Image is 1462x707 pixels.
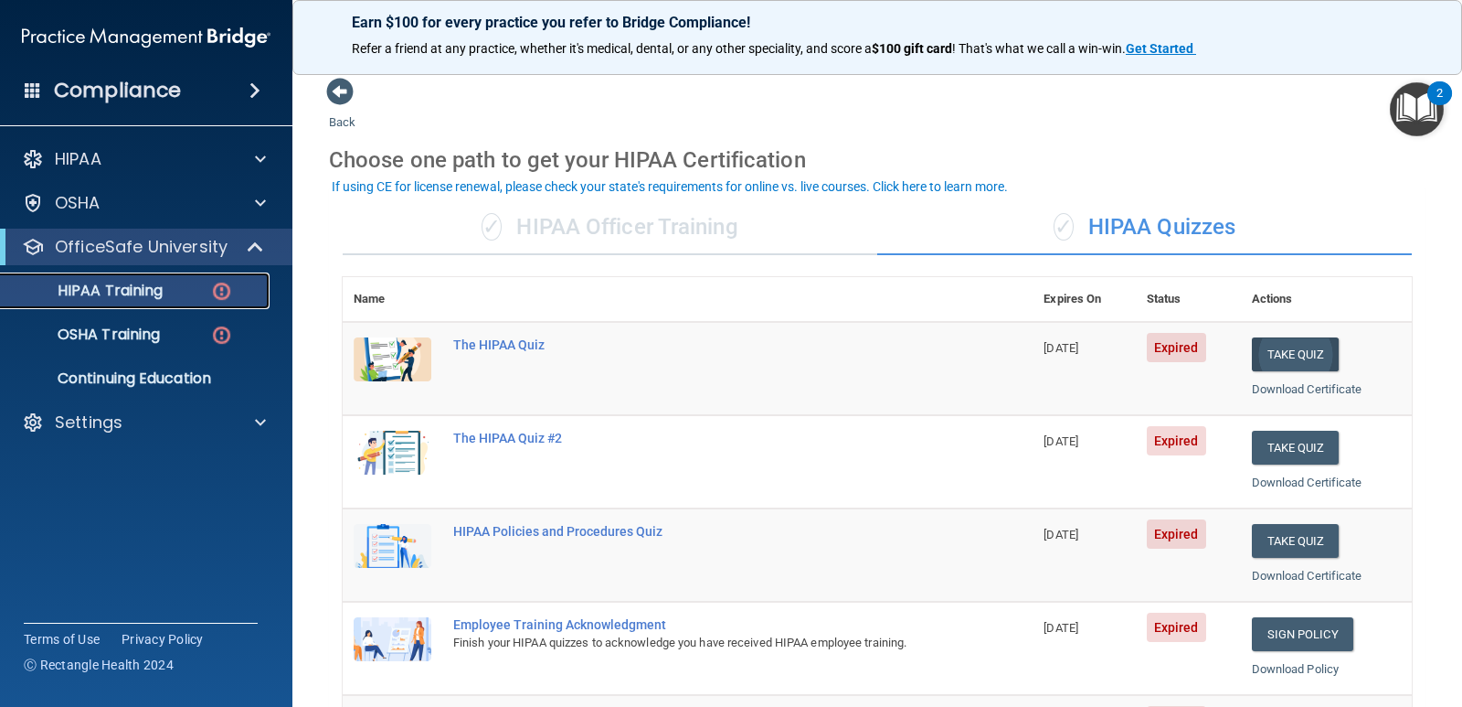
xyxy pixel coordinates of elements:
button: Take Quiz [1252,524,1340,558]
a: Privacy Policy [122,630,204,648]
p: Settings [55,412,122,434]
div: 2 [1436,93,1443,117]
div: Choose one path to get your HIPAA Certification [329,134,1425,187]
a: Terms of Use [24,630,100,648]
span: [DATE] [1044,528,1078,541]
div: HIPAA Policies and Procedures Quiz [453,524,941,539]
img: danger-circle.6113f641.png [210,324,233,347]
span: Expired [1147,333,1206,362]
a: HIPAA [22,148,266,170]
img: danger-circle.6113f641.png [210,280,233,303]
div: If using CE for license renewal, please check your state's requirements for online vs. live cours... [332,180,1008,193]
img: PMB logo [22,19,270,56]
a: Sign Policy [1252,617,1353,651]
a: Download Policy [1252,662,1340,676]
th: Name [343,277,442,322]
strong: $100 gift card [872,41,952,56]
p: Continuing Education [12,370,261,388]
span: Expired [1147,520,1206,549]
button: If using CE for license renewal, please check your state's requirements for online vs. live cours... [329,177,1011,196]
div: The HIPAA Quiz #2 [453,431,941,445]
span: ! That's what we call a win-win. [952,41,1126,56]
span: Expired [1147,426,1206,455]
span: [DATE] [1044,341,1078,355]
a: Download Certificate [1252,476,1362,489]
a: OSHA [22,192,266,214]
span: Expired [1147,613,1206,642]
a: Settings [22,412,266,434]
th: Status [1136,277,1241,322]
div: HIPAA Quizzes [877,200,1412,255]
a: OfficeSafe University [22,236,265,258]
p: OSHA [55,192,101,214]
div: Employee Training Acknowledgment [453,617,941,632]
button: Take Quiz [1252,431,1340,465]
button: Take Quiz [1252,337,1340,371]
p: OfficeSafe University [55,236,228,258]
div: Finish your HIPAA quizzes to acknowledge you have received HIPAA employee training. [453,632,941,654]
div: HIPAA Officer Training [343,200,877,255]
p: HIPAA [55,148,101,170]
span: Refer a friend at any practice, whether it's medical, dental, or any other speciality, and score a [352,41,872,56]
a: Get Started [1126,41,1196,56]
th: Actions [1241,277,1412,322]
span: Ⓒ Rectangle Health 2024 [24,656,174,674]
p: HIPAA Training [12,282,163,300]
a: Download Certificate [1252,382,1362,396]
a: Back [329,93,355,129]
strong: Get Started [1126,41,1193,56]
span: ✓ [1054,213,1074,241]
a: Download Certificate [1252,569,1362,583]
div: The HIPAA Quiz [453,337,941,352]
span: [DATE] [1044,434,1078,448]
p: OSHA Training [12,326,160,344]
p: Earn $100 for every practice you refer to Bridge Compliance! [352,14,1403,31]
button: Open Resource Center, 2 new notifications [1390,82,1444,136]
th: Expires On [1033,277,1135,322]
span: [DATE] [1044,621,1078,635]
h4: Compliance [54,78,181,103]
span: ✓ [482,213,502,241]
